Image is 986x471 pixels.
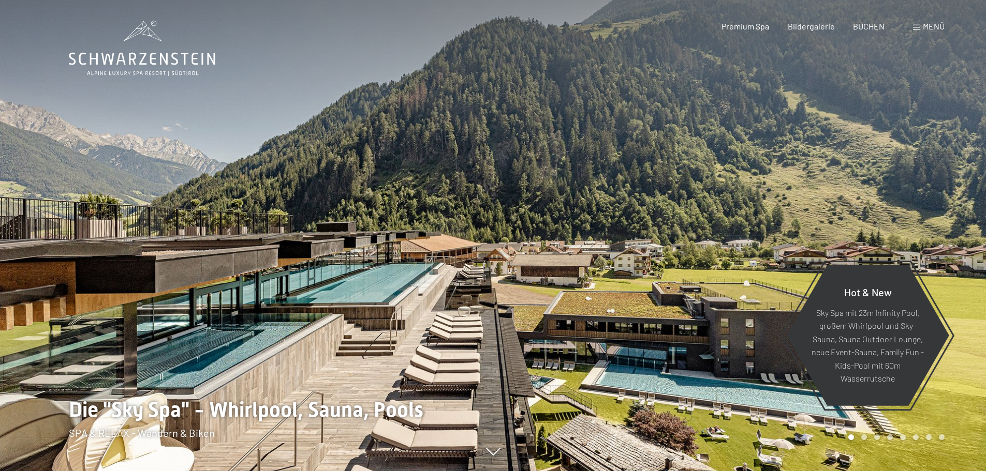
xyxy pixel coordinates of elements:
span: Hot & New [844,285,892,298]
div: Carousel Page 1 (Current Slide) [848,434,854,440]
div: Carousel Page 5 [900,434,906,440]
div: Carousel Page 8 [939,434,945,440]
div: Carousel Page 4 [887,434,893,440]
div: Carousel Page 6 [913,434,919,440]
p: Sky Spa mit 23m Infinity Pool, großem Whirlpool und Sky-Sauna, Sauna Outdoor Lounge, neue Event-S... [812,306,924,385]
div: Carousel Page 2 [861,434,867,440]
a: Premium Spa [722,21,769,31]
a: BUCHEN [853,21,885,31]
span: Menü [923,21,945,31]
div: Carousel Pagination [845,434,945,440]
div: Carousel Page 7 [926,434,932,440]
div: Carousel Page 3 [874,434,880,440]
a: Bildergalerie [788,21,835,31]
a: Hot & New Sky Spa mit 23m Infinity Pool, großem Whirlpool und Sky-Sauna, Sauna Outdoor Lounge, ne... [786,264,950,406]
